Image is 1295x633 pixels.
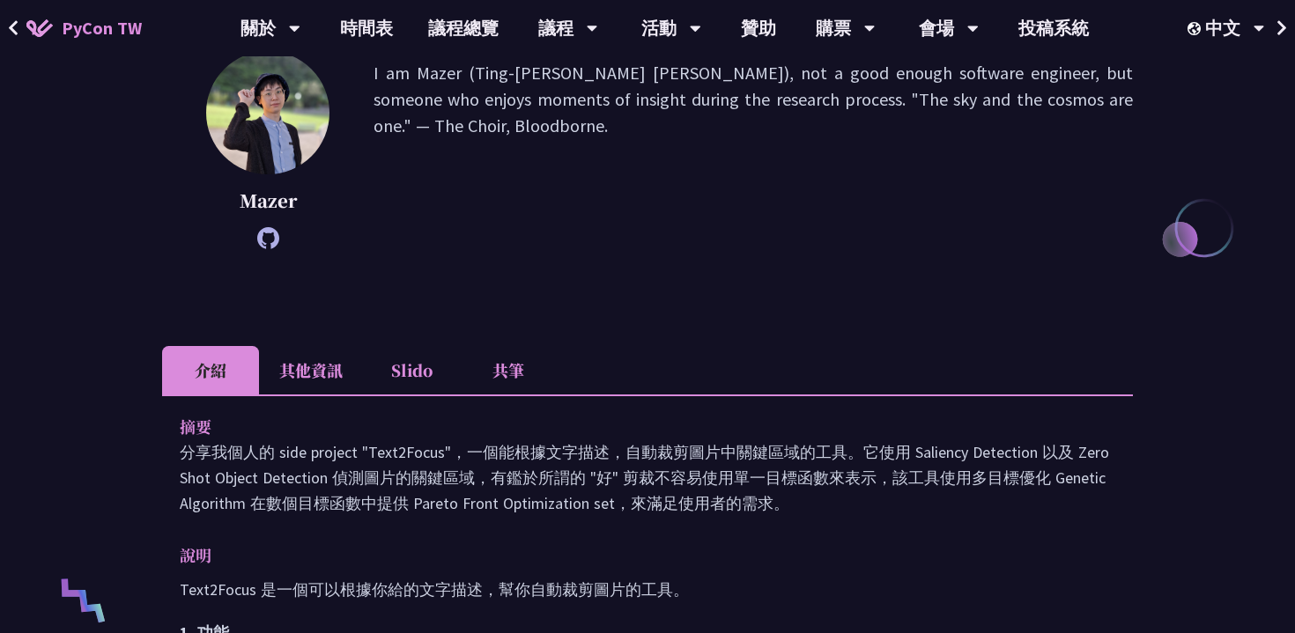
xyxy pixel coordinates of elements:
p: 說明 [180,542,1080,568]
p: 摘要 [180,414,1080,439]
span: PyCon TW [62,15,142,41]
p: Mazer [206,188,329,214]
li: Slido [363,346,460,394]
p: 分享我個人的 side project "Text2Focus"，一個能根據文字描述，自動裁剪圖片中關鍵區域的工具。它使用 Saliency Detection 以及 Zero Shot Obj... [180,439,1115,516]
img: Locale Icon [1188,22,1205,35]
p: Text2Focus 是一個可以根據你給的文字描述，幫你自動裁剪圖片的工具。 [180,577,1115,602]
img: Home icon of PyCon TW 2025 [26,19,53,37]
img: Mazer [206,51,329,174]
li: 介紹 [162,346,259,394]
a: PyCon TW [9,6,159,50]
p: I am Mazer (Ting-[PERSON_NAME] [PERSON_NAME]), not a good enough software engineer, but someone w... [374,60,1133,240]
li: 共筆 [460,346,557,394]
li: 其他資訊 [259,346,363,394]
